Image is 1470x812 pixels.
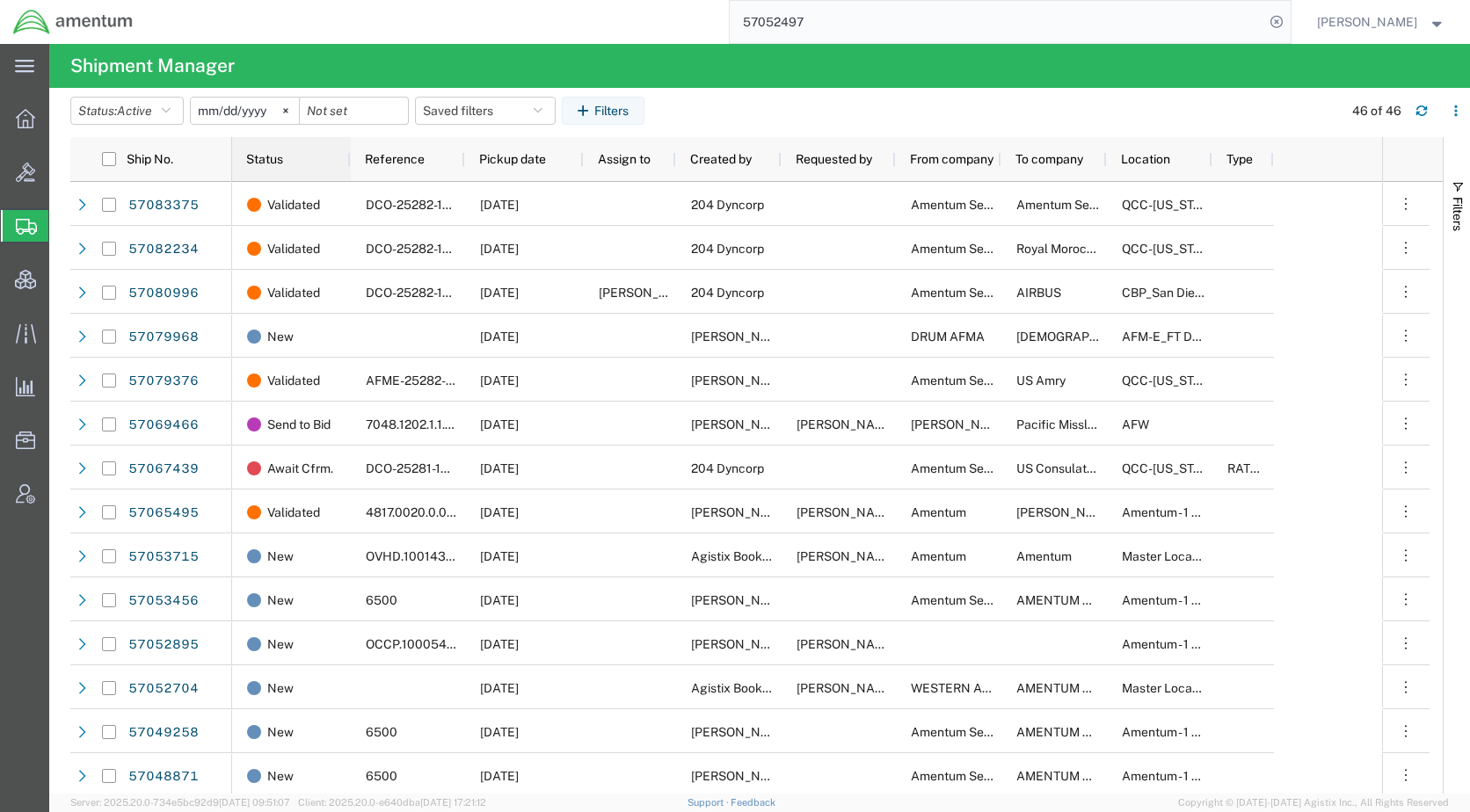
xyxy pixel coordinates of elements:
[1016,198,1148,212] span: Amentum Services, Inc.
[479,152,546,166] span: Pickup date
[691,417,791,431] span: Jason Champagne
[691,242,764,256] span: 204 Dyncorp
[366,198,482,212] span: DCO-25282-169336
[691,461,764,475] span: 204 Dyncorp
[691,286,764,300] span: 204 Dyncorp
[1016,286,1061,300] span: AIRBUS
[366,505,571,519] span: 4817.0020.0.00.UUUUUU.00.00000
[1016,681,1142,695] span: AMENTUM SERVICES
[691,505,791,519] span: Tina Meyers
[267,622,294,666] span: New
[127,543,200,571] a: 57053715
[797,417,897,431] span: JoAnn Rose
[480,769,519,783] span: 10/07/2025
[1122,417,1149,431] span: AFW
[127,719,200,747] a: 57049258
[480,198,519,212] span: 10/09/2025
[911,505,966,519] span: Amentum
[1016,242,1161,256] span: Royal Moroccan Air Force
[267,315,294,359] span: New
[420,797,486,808] span: [DATE] 17:21:12
[127,236,200,264] a: 57082234
[127,455,200,483] a: 57067439
[366,417,534,431] span: 7048.1202.1.1.1.3.0.10668802
[480,461,519,475] span: 10/09/2025
[480,373,519,388] span: 10/09/2025
[1016,725,1142,739] span: AMENTUM SERVICES
[1122,769,1213,783] span: Amentum - 1 gcp
[480,549,519,563] span: 10/07/2025
[691,593,791,607] span: Quincy Gann
[1122,637,1216,651] span: Amentum - 1 com
[366,549,488,563] span: OVHD.100143.00000
[366,461,479,475] span: DCO-25281-169288
[366,637,489,651] span: OCCP.100054.00000
[911,461,1043,475] span: Amentum Services, Inc.
[1122,593,1213,607] span: Amentum - 1 gcp
[691,549,780,563] span: Agistix Booking
[911,286,1043,300] span: Amentum Services, Inc.
[1016,549,1072,563] span: Amentum
[1122,461,1219,475] span: QCC-Texas
[127,763,200,791] a: 57048871
[1451,197,1465,231] span: Filters
[1122,505,1213,519] span: Amentum - 1 gcp
[365,152,425,166] span: Reference
[191,98,299,124] input: Not set
[797,637,897,651] span: Verona Brown
[911,198,1043,212] span: Amentum Services, Inc.
[219,797,290,808] span: [DATE] 09:51:07
[267,359,320,402] span: Validated
[415,97,556,125] button: Saved filters
[599,286,699,300] span: Robyn Williams
[691,681,780,695] span: Agistix Booking
[797,549,897,563] span: Alta Gracia Reyna
[911,725,1017,739] span: Amentum Services
[480,242,519,256] span: 10/09/2025
[267,754,294,798] span: New
[1122,330,1219,344] span: AFM-E_FT DRUM
[12,9,134,35] img: logo
[1122,198,1219,212] span: QCC-Texas
[267,227,320,271] span: Validated
[246,152,283,166] span: Status
[1016,330,1190,344] span: US ARMY
[267,578,294,622] span: New
[691,373,791,388] span: Ray Cheatteam
[480,681,519,695] span: 10/07/2025
[267,666,294,710] span: New
[267,710,294,754] span: New
[1122,681,1213,695] span: Master Location
[731,797,775,808] a: Feedback
[910,152,993,166] span: From company
[366,593,397,607] span: 6500
[480,330,519,344] span: 10/09/2025
[911,593,1017,607] span: Amentum Services
[127,675,200,703] a: 57052704
[127,367,200,395] a: 57079376
[1122,373,1219,388] span: QCC-Texas
[1016,373,1066,388] span: US Amry
[480,637,519,651] span: 10/07/2025
[797,505,897,519] span: Tina Meyers
[911,681,1119,695] span: WESTERN AMERICAN SPECIALTIES
[127,323,200,352] a: 57079968
[1352,102,1401,120] div: 46 of 46
[267,490,320,534] span: Validated
[1121,152,1170,166] span: Location
[1227,461,1267,475] span: RATED
[1178,795,1449,810] span: Copyright © [DATE]-[DATE] Agistix Inc., All Rights Reserved
[480,593,519,607] span: 10/07/2025
[691,330,791,344] span: Kyle Recor
[911,330,985,344] span: DRUM AFMA
[796,152,872,166] span: Requested by
[797,681,897,695] span: Tony Chavez
[911,769,1017,783] span: Amentum Services
[70,44,235,88] h4: Shipment Manager
[911,549,966,563] span: Amentum
[267,183,320,227] span: Validated
[366,769,397,783] span: 6500
[598,152,651,166] span: Assign to
[70,97,184,125] button: Status:Active
[1016,769,1142,783] span: AMENTUM SERVICES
